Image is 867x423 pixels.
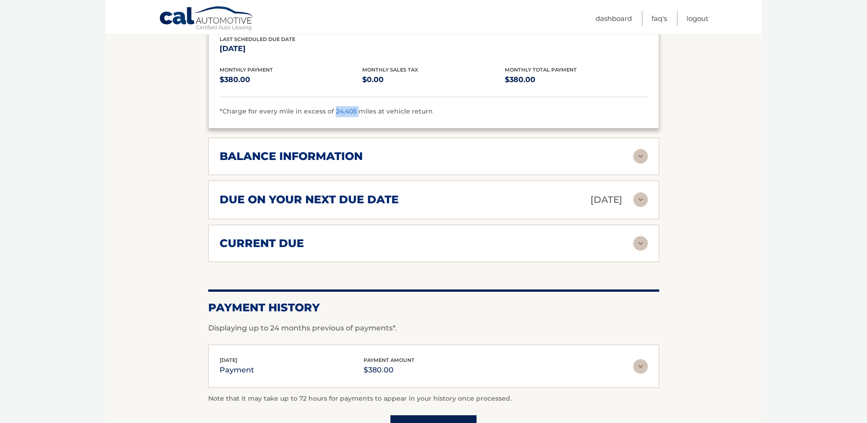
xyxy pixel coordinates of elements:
[208,301,659,315] h2: Payment History
[595,11,632,26] a: Dashboard
[364,364,415,377] p: $380.00
[220,42,362,55] p: [DATE]
[220,36,295,42] span: Last Scheduled Due Date
[505,67,577,73] span: Monthly Total Payment
[652,11,667,26] a: FAQ's
[220,150,363,163] h2: balance information
[362,73,505,86] p: $0.00
[220,357,237,363] span: [DATE]
[208,393,659,404] p: Note that it may take up to 72 hours for payments to appear in your history once processed.
[220,73,362,86] p: $380.00
[364,357,415,363] span: payment amount
[687,11,708,26] a: Logout
[633,149,648,164] img: accordion-rest.svg
[220,364,254,377] p: payment
[362,67,418,73] span: Monthly Sales Tax
[633,359,648,374] img: accordion-rest.svg
[220,237,304,250] h2: current due
[220,67,273,73] span: Monthly Payment
[159,6,255,32] a: Cal Automotive
[633,192,648,207] img: accordion-rest.svg
[220,193,399,206] h2: due on your next due date
[590,192,622,208] p: [DATE]
[220,107,433,115] span: *Charge for every mile in excess of 24,405 miles at vehicle return
[505,73,647,86] p: $380.00
[208,323,659,334] p: Displaying up to 24 months previous of payments*.
[633,236,648,251] img: accordion-rest.svg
